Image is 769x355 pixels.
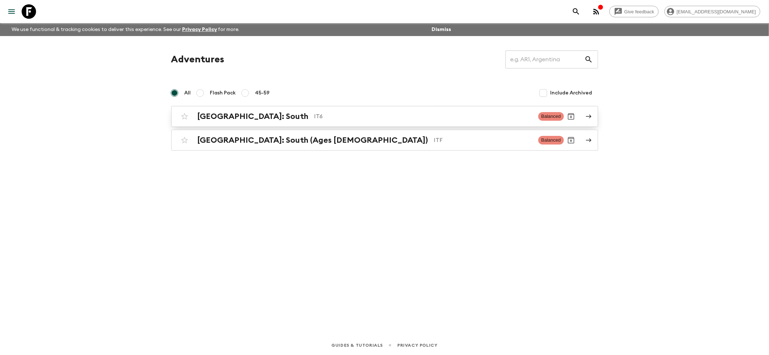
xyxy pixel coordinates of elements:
[314,112,533,121] p: IT6
[397,341,437,349] a: Privacy Policy
[609,6,659,17] a: Give feedback
[434,136,533,145] p: ITF
[171,52,225,67] h1: Adventures
[171,130,598,151] a: [GEOGRAPHIC_DATA]: South (Ages [DEMOGRAPHIC_DATA])ITFBalancedArchive
[569,4,583,19] button: search adventures
[538,136,564,145] span: Balanced
[331,341,383,349] a: Guides & Tutorials
[198,112,309,121] h2: [GEOGRAPHIC_DATA]: South
[182,27,217,32] a: Privacy Policy
[620,9,658,14] span: Give feedback
[673,9,760,14] span: [EMAIL_ADDRESS][DOMAIN_NAME]
[171,106,598,127] a: [GEOGRAPHIC_DATA]: SouthIT6BalancedArchive
[185,89,191,97] span: All
[255,89,270,97] span: 45-59
[505,49,584,70] input: e.g. AR1, Argentina
[430,25,453,35] button: Dismiss
[4,4,19,19] button: menu
[551,89,592,97] span: Include Archived
[210,89,236,97] span: Flash Pack
[664,6,760,17] div: [EMAIL_ADDRESS][DOMAIN_NAME]
[564,109,578,124] button: Archive
[538,112,564,121] span: Balanced
[198,136,428,145] h2: [GEOGRAPHIC_DATA]: South (Ages [DEMOGRAPHIC_DATA])
[564,133,578,147] button: Archive
[9,23,243,36] p: We use functional & tracking cookies to deliver this experience. See our for more.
